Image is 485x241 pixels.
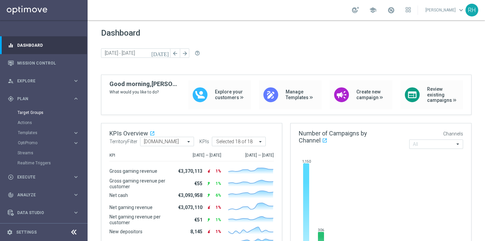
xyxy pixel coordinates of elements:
[18,108,87,118] div: Target Groups
[7,43,79,48] button: equalizer Dashboard
[8,36,79,54] div: Dashboard
[18,141,73,145] div: OptiPromo
[465,4,478,16] div: RH
[7,174,79,180] button: play_circle_outline Execute keyboard_arrow_right
[8,54,79,72] div: Mission Control
[7,210,79,215] button: Data Studio keyboard_arrow_right
[73,174,79,180] i: keyboard_arrow_right
[18,110,70,115] a: Target Groups
[18,118,87,128] div: Actions
[8,96,73,102] div: Plan
[425,5,465,15] a: [PERSON_NAME]keyboard_arrow_down
[8,78,73,84] div: Explore
[7,229,13,235] i: settings
[18,150,70,156] a: Streams
[18,130,79,135] button: Templates keyboard_arrow_right
[369,6,377,14] span: school
[8,96,14,102] i: gps_fixed
[18,138,87,148] div: OptiPromo
[17,211,73,215] span: Data Studio
[73,192,79,198] i: keyboard_arrow_right
[8,192,73,198] div: Analyze
[18,131,66,135] span: Templates
[8,78,14,84] i: person_search
[73,95,79,102] i: keyboard_arrow_right
[8,42,14,48] i: equalizer
[17,54,79,72] a: Mission Control
[17,97,73,101] span: Plan
[8,210,73,216] div: Data Studio
[8,174,73,180] div: Execute
[17,193,73,197] span: Analyze
[18,158,87,168] div: Realtime Triggers
[16,230,37,234] a: Settings
[73,130,79,136] i: keyboard_arrow_right
[18,148,87,158] div: Streams
[18,120,70,125] a: Actions
[18,128,87,138] div: Templates
[7,96,79,102] button: gps_fixed Plan keyboard_arrow_right
[17,79,73,83] span: Explore
[7,61,79,66] button: Mission Control
[18,141,66,145] span: OptiPromo
[18,140,79,146] button: OptiPromo keyboard_arrow_right
[457,6,465,14] span: keyboard_arrow_down
[18,160,70,166] a: Realtime Triggers
[73,140,79,146] i: keyboard_arrow_right
[73,78,79,84] i: keyboard_arrow_right
[18,131,73,135] div: Templates
[8,192,14,198] i: track_changes
[8,222,79,239] div: Optibot
[17,175,73,179] span: Execute
[7,78,79,84] button: person_search Explore keyboard_arrow_right
[8,174,14,180] i: play_circle_outline
[7,192,79,198] button: track_changes Analyze keyboard_arrow_right
[73,209,79,216] i: keyboard_arrow_right
[17,222,70,239] a: Optibot
[17,36,79,54] a: Dashboard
